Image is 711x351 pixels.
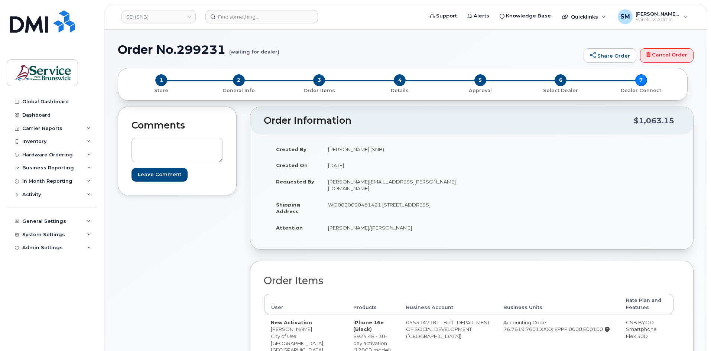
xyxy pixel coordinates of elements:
span: 4 [394,74,406,86]
h2: Order Information [264,116,634,126]
a: 4 Details [360,86,440,94]
div: $1,063.15 [634,114,674,128]
strong: New Activation [271,319,312,325]
th: Products [347,294,399,314]
a: Share Order [584,48,636,63]
strong: Requested By [276,179,314,185]
th: Rate Plan and Features [619,294,673,314]
h2: Order Items [264,275,674,286]
small: (waiting for dealer) [229,43,279,55]
strong: Created On [276,162,308,168]
p: General Info [202,87,276,94]
span: 2 [233,74,245,86]
a: 6 Select Dealer [520,86,601,94]
span: 5 [474,74,486,86]
h2: Comments [132,120,223,131]
span: 1 [155,74,167,86]
strong: Attention [276,225,303,231]
strong: Created By [276,146,306,152]
p: Details [363,87,437,94]
a: 2 General Info [199,86,279,94]
td: [PERSON_NAME] (SNB) [321,141,466,157]
h1: Order No.299231 [118,43,580,56]
input: Leave Comment [132,168,188,182]
th: Business Account [399,294,497,314]
td: [PERSON_NAME][EMAIL_ADDRESS][PERSON_NAME][DOMAIN_NAME] [321,173,466,196]
strong: Shipping Address [276,202,300,215]
td: WO0000000481421 [STREET_ADDRESS] [321,196,466,220]
td: [PERSON_NAME]/[PERSON_NAME] [321,220,466,236]
p: Approval [443,87,517,94]
span: 3 [313,74,325,86]
a: 1 Store [124,86,199,94]
th: Business Units [497,294,619,314]
p: Select Dealer [523,87,598,94]
a: Cancel Order [640,48,694,63]
a: 5 Approval [440,86,520,94]
div: Accounting Code: 76.7619.7601.XXXX.EPPP.0000.E00100 [503,319,613,333]
th: User [264,294,347,314]
p: Order Items [282,87,357,94]
p: Store [127,87,196,94]
td: [DATE] [321,157,466,173]
span: 6 [555,74,566,86]
strong: iPhone 16e (Black) [353,319,384,332]
a: 3 Order Items [279,86,360,94]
